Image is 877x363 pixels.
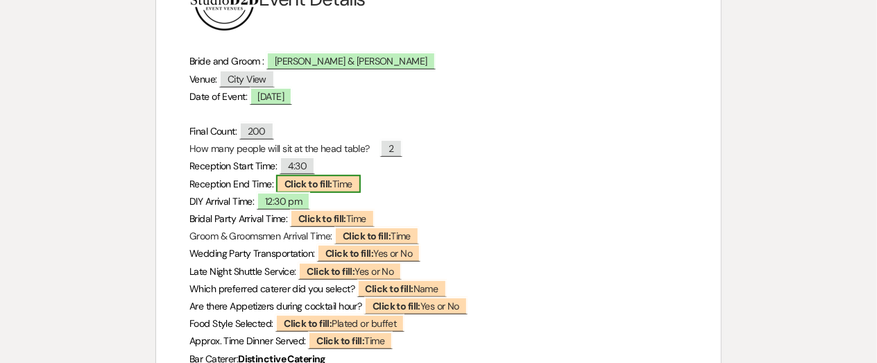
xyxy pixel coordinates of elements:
[189,335,306,347] span: Approx. Time Dinner Served:
[189,178,273,190] span: Reception End Time:
[189,317,273,330] span: Food Style Selected:
[334,227,419,244] span: Time
[239,122,274,140] span: 200
[189,90,247,103] span: Date of Event:
[189,55,264,67] span: Bride and Groom :
[250,87,293,105] span: [DATE]
[189,195,254,208] span: DIY Arrival Time:
[266,52,436,69] span: [PERSON_NAME] & [PERSON_NAME]
[325,247,373,260] b: Click to fill:
[189,160,277,172] span: Reception Start Time:
[380,140,402,157] span: 2
[189,125,237,137] span: Final Count:
[357,280,447,297] span: Name
[317,244,420,262] span: Yes or No
[189,140,688,158] p: How many people will sit at the head table?
[219,70,275,87] span: City View
[373,300,420,312] b: Click to fill:
[316,335,364,347] b: Click to fill:
[189,265,296,278] span: Late Night Shuttle Service:
[364,297,468,314] span: Yes or No
[284,178,332,190] b: Click to fill:
[307,265,355,278] b: Click to fill:
[257,192,311,210] span: 12:30 pm
[284,317,332,330] b: Click to fill:
[189,212,287,225] span: Bridal Party Arrival Time:
[276,175,361,193] span: Time
[189,300,361,312] span: Are there Appetizers during cocktail hour?
[189,247,315,260] span: Wedding Party Transportation:
[280,157,316,174] span: 4:30
[298,262,402,280] span: Yes or No
[308,332,393,349] span: Time
[290,210,375,227] span: Time
[343,230,391,242] b: Click to fill:
[189,73,217,85] span: Venue:
[275,314,405,332] span: Plated or buffet
[189,228,688,245] p: Groom & Groomsmen Arrival Time:
[298,212,346,225] b: Click to fill:
[189,282,355,295] span: Which preferred caterer did you select?
[366,282,414,295] b: Click to fill:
